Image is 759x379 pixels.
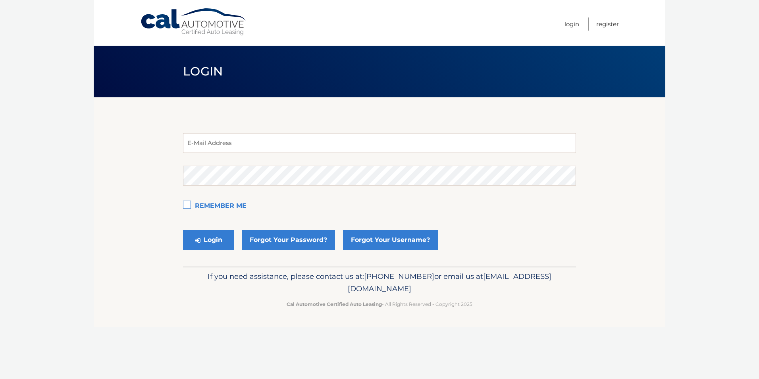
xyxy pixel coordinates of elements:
strong: Cal Automotive Certified Auto Leasing [287,301,382,307]
span: [PHONE_NUMBER] [364,272,434,281]
button: Login [183,230,234,250]
a: Register [596,17,619,31]
p: If you need assistance, please contact us at: or email us at [188,270,571,296]
a: Forgot Your Password? [242,230,335,250]
p: - All Rights Reserved - Copyright 2025 [188,300,571,308]
input: E-Mail Address [183,133,576,153]
a: Forgot Your Username? [343,230,438,250]
a: Login [564,17,579,31]
label: Remember Me [183,198,576,214]
span: Login [183,64,223,79]
a: Cal Automotive [140,8,247,36]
